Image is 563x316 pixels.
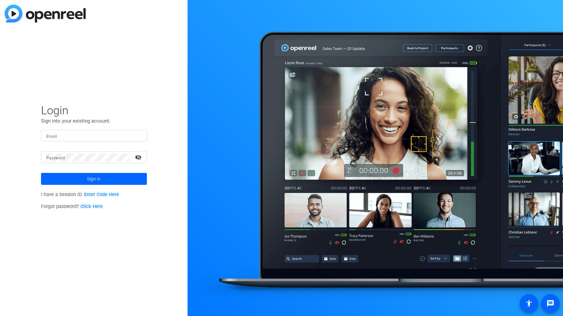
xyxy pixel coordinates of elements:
button: Sign in [41,173,147,185]
p: Sign into your existing account. [41,117,147,125]
img: blue-gradient.svg [5,5,86,23]
mat-icon: message [546,299,554,307]
span: Forgot password? [41,204,103,209]
mat-icon: visibility_off [131,152,147,162]
span: Sign in [87,171,101,187]
a: Click Here [80,204,103,209]
mat-label: Email [46,134,57,139]
span: Login [41,103,147,117]
mat-icon: accessibility [525,299,533,307]
span: I have a Session ID. [41,192,119,197]
a: Enter Code Here [84,192,119,197]
mat-label: Password [46,156,65,160]
input: Enter Email Address [46,132,142,140]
